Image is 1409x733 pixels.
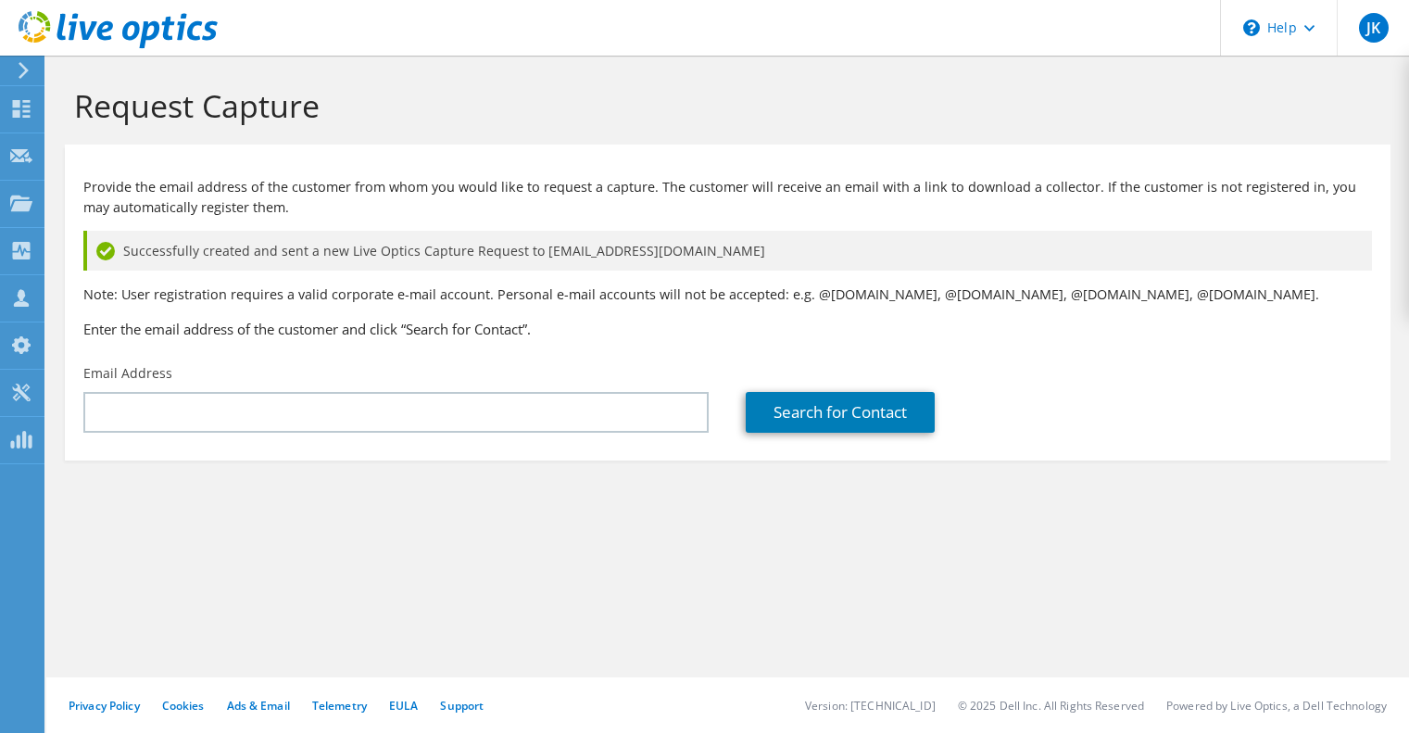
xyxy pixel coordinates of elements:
a: Support [440,698,484,714]
p: Note: User registration requires a valid corporate e-mail account. Personal e-mail accounts will ... [83,284,1372,305]
p: Provide the email address of the customer from whom you would like to request a capture. The cust... [83,177,1372,218]
span: Successfully created and sent a new Live Optics Capture Request to [EMAIL_ADDRESS][DOMAIN_NAME] [123,241,765,261]
span: JK [1359,13,1389,43]
a: Telemetry [312,698,367,714]
a: EULA [389,698,418,714]
a: Cookies [162,698,205,714]
li: © 2025 Dell Inc. All Rights Reserved [958,698,1144,714]
h3: Enter the email address of the customer and click “Search for Contact”. [83,319,1372,339]
a: Search for Contact [746,392,935,433]
a: Ads & Email [227,698,290,714]
li: Version: [TECHNICAL_ID] [805,698,936,714]
svg: \n [1243,19,1260,36]
label: Email Address [83,364,172,383]
li: Powered by Live Optics, a Dell Technology [1166,698,1387,714]
a: Privacy Policy [69,698,140,714]
h1: Request Capture [74,86,1372,125]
